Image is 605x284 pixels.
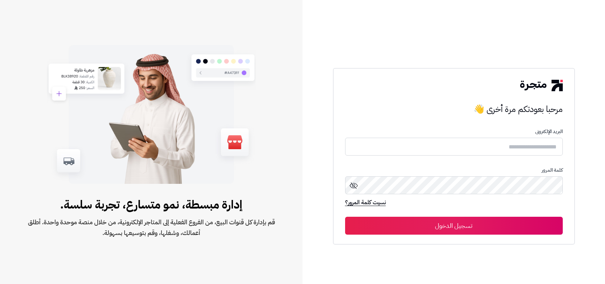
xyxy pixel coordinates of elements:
p: البريد الإلكترونى [345,129,563,134]
img: logo-2.png [520,80,562,91]
a: نسيت كلمة المرور؟ [345,198,386,208]
p: كلمة المرور [345,167,563,173]
button: تسجيل الدخول [345,217,563,235]
span: قم بإدارة كل قنوات البيع، من الفروع الفعلية إلى المتاجر الإلكترونية، من خلال منصة موحدة واحدة. أط... [23,217,280,238]
h3: مرحبا بعودتكم مرة أخرى 👋 [345,102,563,116]
span: إدارة مبسطة، نمو متسارع، تجربة سلسة. [23,196,280,213]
